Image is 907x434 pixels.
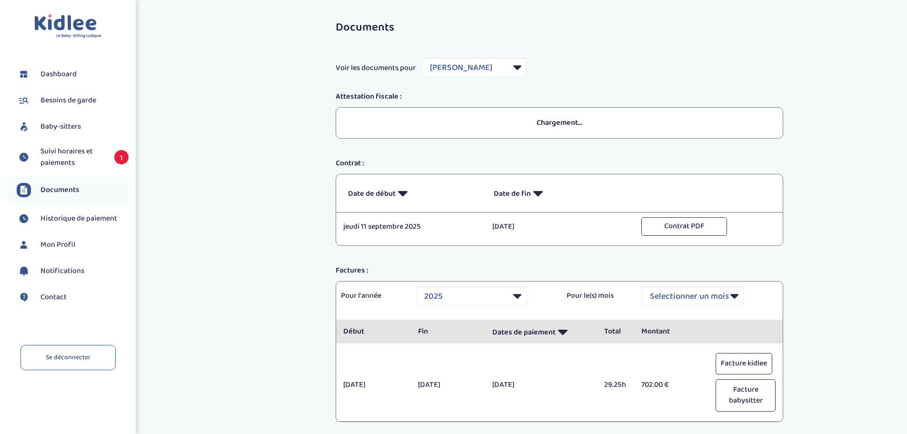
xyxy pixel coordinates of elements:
p: Pour l'année [341,290,402,302]
img: notification.svg [17,264,31,278]
p: Date de fin [494,182,625,205]
a: Mon Profil [17,238,129,252]
img: logo.svg [34,14,101,39]
button: Facture babysitter [716,379,776,412]
h3: Documents [336,21,783,34]
p: Début [343,326,403,337]
a: Se déconnecter [20,345,116,370]
p: Total [604,326,627,337]
p: [DATE] [492,221,627,232]
a: Notifications [17,264,129,278]
a: Contact [17,290,129,304]
a: Suivi horaires et paiements 1 [17,146,129,169]
span: Historique de paiement [40,213,117,224]
a: Contrat PDF [641,221,727,232]
p: Pour le(s) mois [567,290,628,302]
a: Facture kidlee [716,361,772,371]
p: Fin [418,326,478,337]
p: 29.25h [604,379,627,391]
button: Facture kidlee [716,353,772,374]
a: Facture babysitter [716,392,776,403]
span: Dashboard [40,69,77,80]
button: Contrat PDF [641,217,727,236]
div: Attestation fiscale : [329,91,790,102]
span: Mon Profil [40,239,75,251]
img: suivihoraire.svg [17,212,31,226]
div: Factures : [329,265,790,276]
span: Suivi horaires et paiements [40,146,105,169]
a: Documents [17,183,129,197]
img: contact.svg [17,290,31,304]
p: Date de début [348,182,479,205]
p: [DATE] [418,379,478,391]
span: Besoins de garde [40,95,96,106]
p: Montant [641,326,701,337]
p: [DATE] [492,379,590,391]
img: profil.svg [17,238,31,252]
span: Contact [40,292,67,303]
p: [DATE] [343,379,403,391]
img: babysitters.svg [17,120,31,134]
div: Contrat : [329,158,790,169]
span: Documents [40,184,80,196]
p: Dates de paiement [492,320,590,343]
img: suivihoraire.svg [17,150,31,164]
p: Chargement... [348,117,771,129]
a: Baby-sitters [17,120,129,134]
img: dashboard.svg [17,67,31,81]
img: besoin.svg [17,93,31,108]
a: Dashboard [17,67,129,81]
p: jeudi 11 septembre 2025 [343,221,478,232]
span: 1 [114,150,129,164]
p: 702.00 € [641,379,701,391]
span: Notifications [40,265,84,277]
a: Historique de paiement [17,212,129,226]
span: Voir les documents pour [336,62,416,74]
img: documents.svg [17,183,31,197]
a: Besoins de garde [17,93,129,108]
span: Baby-sitters [40,121,81,132]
